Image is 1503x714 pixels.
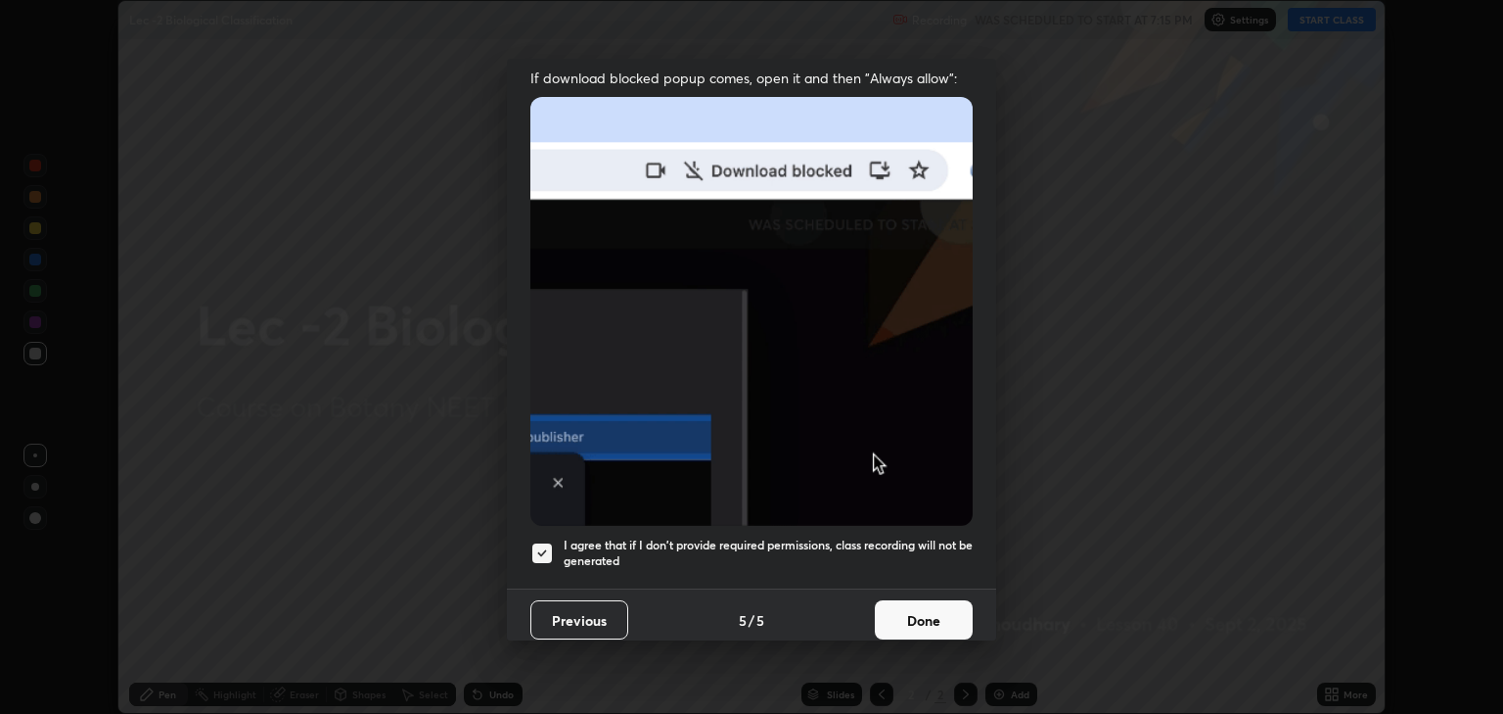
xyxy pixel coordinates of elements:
[875,600,973,640] button: Done
[749,610,754,631] h4: /
[530,97,973,525] img: downloads-permission-blocked.gif
[530,69,973,87] span: If download blocked popup comes, open it and then "Always allow":
[756,610,764,631] h4: 5
[530,600,628,640] button: Previous
[564,538,973,568] h5: I agree that if I don't provide required permissions, class recording will not be generated
[739,610,747,631] h4: 5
